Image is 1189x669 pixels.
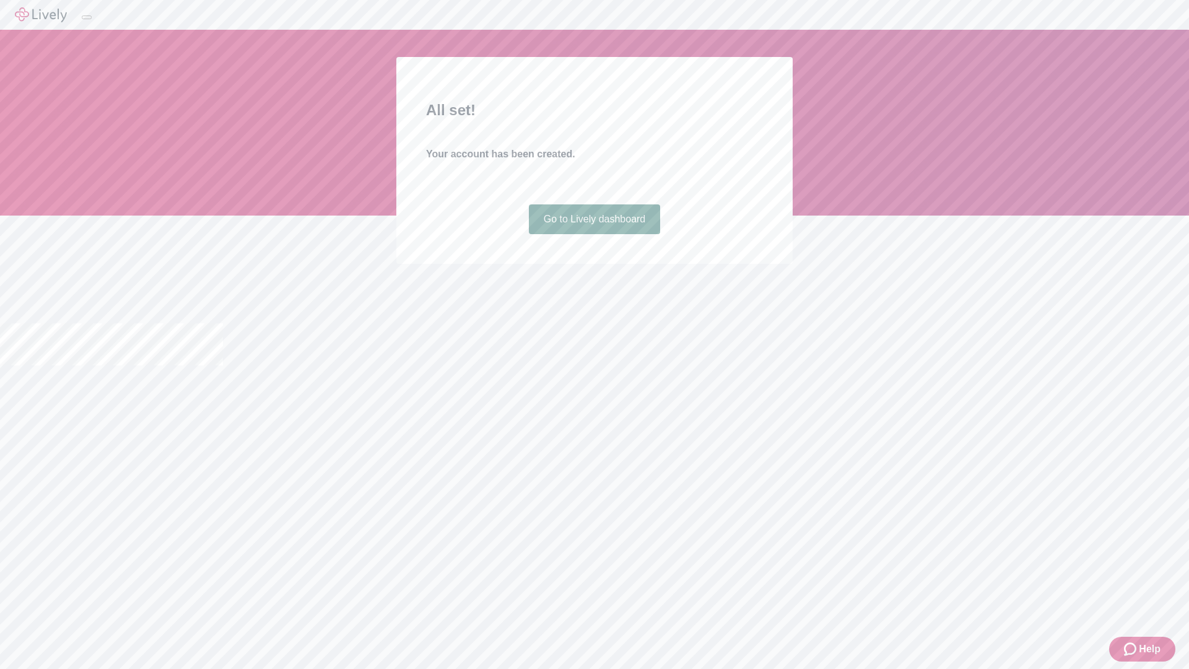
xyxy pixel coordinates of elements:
[1139,642,1161,657] span: Help
[529,204,661,234] a: Go to Lively dashboard
[1124,642,1139,657] svg: Zendesk support icon
[426,99,763,121] h2: All set!
[82,15,92,19] button: Log out
[15,7,67,22] img: Lively
[1109,637,1175,662] button: Zendesk support iconHelp
[426,147,763,162] h4: Your account has been created.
